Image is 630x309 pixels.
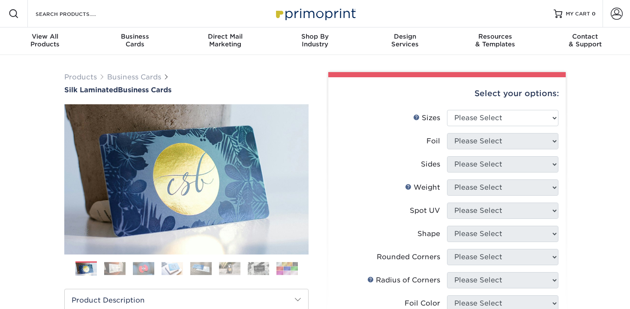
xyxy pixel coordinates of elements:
div: Sizes [413,113,440,123]
span: Contact [540,33,630,40]
img: Silk Laminated 01 [64,57,309,302]
img: Business Cards 02 [104,262,126,275]
div: Foil [426,136,440,146]
img: Business Cards 07 [248,262,269,275]
a: Products [64,73,97,81]
div: Shape [417,229,440,239]
span: Business [90,33,180,40]
span: Silk Laminated [64,86,118,94]
a: Business Cards [107,73,161,81]
a: Resources& Templates [450,27,540,55]
span: 0 [592,11,596,17]
img: Business Cards 01 [75,258,97,280]
div: Spot UV [410,206,440,216]
div: Sides [421,159,440,170]
span: Resources [450,33,540,40]
div: Radius of Corners [367,275,440,285]
img: Business Cards 04 [162,262,183,275]
a: BusinessCards [90,27,180,55]
span: Shop By [270,33,360,40]
div: Marketing [180,33,270,48]
span: Design [360,33,450,40]
div: Select your options: [335,77,559,110]
span: Direct Mail [180,33,270,40]
div: & Templates [450,33,540,48]
a: Contact& Support [540,27,630,55]
h1: Business Cards [64,86,309,94]
a: Direct MailMarketing [180,27,270,55]
img: Primoprint [272,4,358,23]
div: Foil Color [405,298,440,309]
span: MY CART [566,10,590,18]
div: & Support [540,33,630,48]
div: Services [360,33,450,48]
input: SEARCH PRODUCTS..... [35,9,118,19]
a: Shop ByIndustry [270,27,360,55]
img: Business Cards 08 [276,262,298,275]
a: Silk LaminatedBusiness Cards [64,86,309,94]
div: Weight [405,182,440,193]
img: Business Cards 03 [133,262,154,275]
img: Business Cards 05 [190,262,212,275]
div: Industry [270,33,360,48]
img: Business Cards 06 [219,262,240,275]
div: Cards [90,33,180,48]
div: Rounded Corners [377,252,440,262]
a: DesignServices [360,27,450,55]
